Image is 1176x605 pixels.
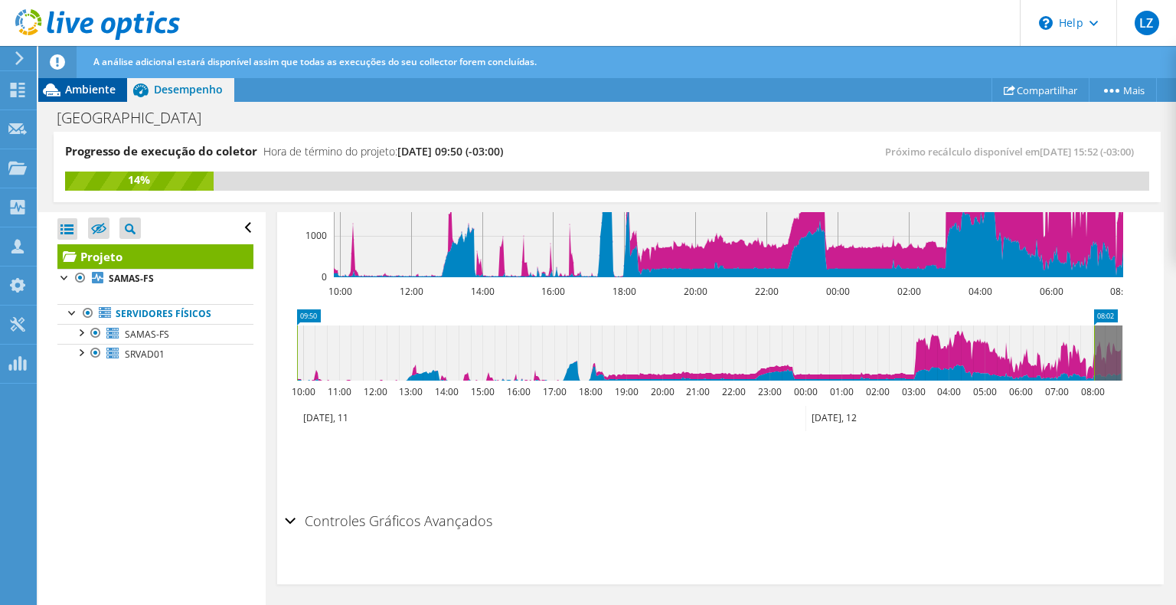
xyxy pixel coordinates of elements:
text: 01:00 [830,385,854,398]
text: 16:00 [507,385,531,398]
span: SRVAD01 [125,348,165,361]
span: Desempenho [154,82,223,96]
text: 12:00 [400,285,423,298]
text: 03:00 [902,385,926,398]
text: 16:00 [541,285,565,298]
h2: Controles Gráficos Avançados [285,505,492,536]
text: 02:00 [897,285,921,298]
text: 07:00 [1045,385,1069,398]
div: 14% [65,172,214,188]
text: 02:00 [866,385,890,398]
a: SAMAS-FS [57,324,253,344]
span: Ambiente [65,82,116,96]
text: 22:00 [755,285,779,298]
text: 19:00 [615,385,639,398]
text: 0 [322,270,327,283]
text: 06:00 [1040,285,1063,298]
svg: \n [1039,16,1053,30]
span: SAMAS-FS [125,328,169,341]
text: 15:00 [471,385,495,398]
a: Mais [1089,78,1157,102]
a: Projeto [57,244,253,269]
text: 14:00 [435,385,459,398]
text: 17:00 [543,385,567,398]
text: 04:00 [969,285,992,298]
text: 22:00 [722,385,746,398]
span: Próximo recálculo disponível em [885,145,1142,159]
text: 05:00 [973,385,997,398]
h4: Hora de término do projeto: [263,143,503,160]
text: 20:00 [651,385,675,398]
text: 18:00 [579,385,603,398]
text: 18:00 [612,285,636,298]
a: Servidores físicos [57,304,253,324]
text: 00:00 [826,285,850,298]
h1: [GEOGRAPHIC_DATA] [50,110,225,126]
text: 00:00 [794,385,818,398]
a: SAMAS-FS [57,269,253,289]
text: 08:00 [1081,385,1105,398]
a: Compartilhar [991,78,1089,102]
text: 21:00 [686,385,710,398]
text: 10:00 [328,285,352,298]
text: 06:00 [1009,385,1033,398]
span: LZ [1135,11,1159,35]
text: 08:00 [1110,285,1134,298]
span: A análise adicional estará disponível assim que todas as execuções do seu collector forem concluí... [93,55,537,68]
text: 23:00 [758,385,782,398]
text: 1000 [305,229,327,242]
span: [DATE] 09:50 (-03:00) [397,144,503,159]
text: 04:00 [937,385,961,398]
text: 20:00 [684,285,707,298]
text: 10:00 [292,385,315,398]
text: 11:00 [328,385,351,398]
text: 12:00 [364,385,387,398]
text: 14:00 [471,285,495,298]
b: SAMAS-FS [109,272,154,285]
span: [DATE] 15:52 (-03:00) [1040,145,1134,159]
a: SRVAD01 [57,344,253,364]
text: 13:00 [399,385,423,398]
